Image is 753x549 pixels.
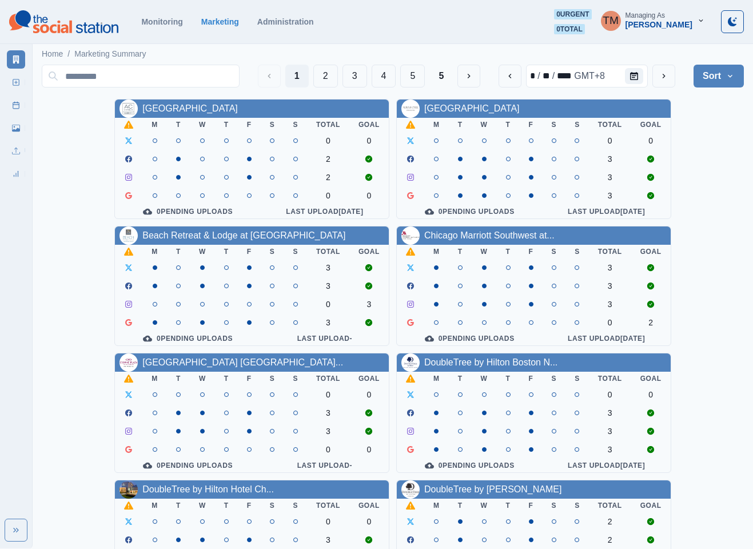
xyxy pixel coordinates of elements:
[543,372,566,385] th: S
[598,318,622,327] div: 0
[424,245,449,258] th: M
[124,207,252,216] div: 0 Pending Uploads
[7,165,25,183] a: Review Summary
[167,499,190,512] th: T
[543,499,566,512] th: S
[307,118,349,132] th: Total
[316,281,340,291] div: 3
[400,65,425,87] button: Page 5
[7,142,25,160] a: Uploads
[598,535,622,544] div: 2
[592,9,714,32] button: Managing As[PERSON_NAME]
[631,118,671,132] th: Goal
[270,461,380,470] div: Last Upload -
[119,100,138,118] img: 1099810753417731
[316,136,340,145] div: 0
[261,499,284,512] th: S
[406,461,533,470] div: 0 Pending Uploads
[554,9,591,19] span: 0 urgent
[598,408,622,417] div: 3
[449,118,472,132] th: T
[589,118,631,132] th: Total
[589,499,631,512] th: Total
[424,230,555,240] a: Chicago Marriott Southwest at...
[625,68,643,84] button: Calendar
[543,245,566,258] th: S
[349,499,389,512] th: Goal
[215,499,238,512] th: T
[142,357,343,367] a: [GEOGRAPHIC_DATA] [GEOGRAPHIC_DATA]...
[472,499,497,512] th: W
[631,499,671,512] th: Goal
[7,119,25,137] a: Media Library
[285,65,309,87] button: Page 1
[316,300,340,309] div: 0
[190,372,215,385] th: W
[261,245,284,258] th: S
[598,390,622,399] div: 0
[316,191,340,200] div: 0
[190,118,215,132] th: W
[316,427,340,436] div: 3
[358,390,380,399] div: 0
[552,207,662,216] div: Last Upload [DATE]
[238,118,261,132] th: F
[424,499,449,512] th: M
[190,245,215,258] th: W
[7,96,25,114] a: Post Schedule
[142,499,167,512] th: M
[640,136,662,145] div: 0
[124,334,252,343] div: 0 Pending Uploads
[307,245,349,258] th: Total
[598,427,622,436] div: 3
[497,499,520,512] th: T
[589,245,631,258] th: Total
[42,48,146,60] nav: breadcrumb
[119,226,138,245] img: 113776218655807
[215,245,238,258] th: T
[167,118,190,132] th: T
[652,65,675,87] button: next
[429,65,453,87] button: Last Page
[406,207,533,216] div: 0 Pending Uploads
[316,445,340,454] div: 0
[201,17,239,26] a: Marketing
[529,69,606,83] div: Date
[520,372,543,385] th: F
[42,48,63,60] a: Home
[598,517,622,526] div: 2
[457,65,480,87] button: Next Media
[261,118,284,132] th: S
[449,245,472,258] th: T
[316,263,340,272] div: 3
[589,372,631,385] th: Total
[543,118,566,132] th: S
[499,65,521,87] button: previous
[270,207,380,216] div: Last Upload [DATE]
[307,372,349,385] th: Total
[424,484,561,494] a: DoubleTree by [PERSON_NAME]
[694,65,744,87] button: Sort
[190,499,215,512] th: W
[449,499,472,512] th: T
[358,517,380,526] div: 0
[141,17,182,26] a: Monitoring
[349,372,389,385] th: Goal
[598,445,622,454] div: 3
[598,154,622,164] div: 3
[316,173,340,182] div: 2
[573,69,606,83] div: time zone
[551,69,556,83] div: /
[342,65,367,87] button: Page 3
[472,118,497,132] th: W
[401,353,420,372] img: 495180477166361
[472,245,497,258] th: W
[598,281,622,291] div: 3
[284,499,307,512] th: S
[261,372,284,385] th: S
[5,519,27,542] button: Expand
[7,73,25,91] a: New Post
[142,118,167,132] th: M
[142,484,274,494] a: DoubleTree by Hilton Hotel Ch...
[142,245,167,258] th: M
